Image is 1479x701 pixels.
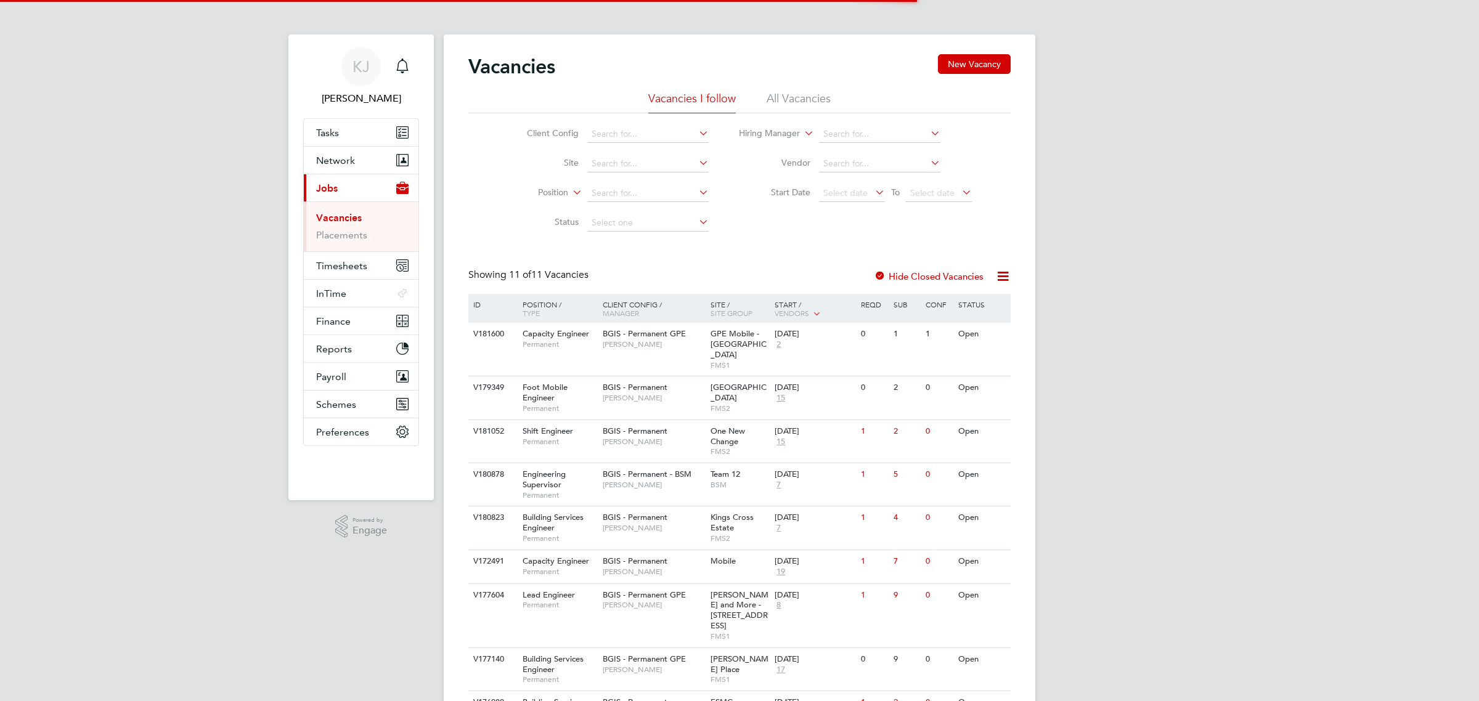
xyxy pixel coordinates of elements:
[523,567,597,577] span: Permanent
[858,550,890,573] div: 1
[775,600,783,610] span: 8
[509,269,589,281] span: 11 Vacancies
[711,533,769,543] span: FMS2
[775,426,855,437] div: [DATE]
[603,512,667,522] span: BGIS - Permanent
[523,426,573,436] span: Shift Engineer
[508,128,579,139] label: Client Config
[523,512,584,533] span: Building Services Engineer
[648,91,736,113] li: Vacancies I follow
[352,525,387,536] span: Engage
[858,648,890,671] div: 0
[304,147,418,174] button: Network
[603,426,667,436] span: BGIS - Permanent
[304,363,418,390] button: Payroll
[523,675,597,684] span: Permanent
[767,91,831,113] li: All Vacancies
[858,463,890,486] div: 1
[955,294,1009,315] div: Status
[470,648,513,671] div: V177140
[523,654,584,675] span: Building Services Engineer
[955,648,1009,671] div: Open
[955,376,1009,399] div: Open
[775,469,855,480] div: [DATE]
[711,469,740,479] span: Team 12
[603,308,639,318] span: Manager
[304,458,419,478] img: fastbook-logo-retina.png
[603,328,686,339] span: BGIS - Permanent GPE
[470,506,513,529] div: V180823
[858,294,890,315] div: Reqd
[711,631,769,641] span: FMS1
[955,463,1009,486] div: Open
[890,506,923,529] div: 4
[711,382,767,403] span: [GEOGRAPHIC_DATA]
[600,294,707,323] div: Client Config /
[352,59,370,75] span: KJ
[468,269,591,282] div: Showing
[303,47,419,106] a: KJ[PERSON_NAME]
[603,382,667,392] span: BGIS - Permanent
[523,382,568,403] span: Foot Mobile Engineer
[470,376,513,399] div: V179349
[858,420,890,443] div: 1
[775,654,855,665] div: [DATE]
[288,34,434,500] nav: Main navigation
[603,393,704,403] span: [PERSON_NAME]
[523,533,597,543] span: Permanent
[775,513,855,523] div: [DATE]
[711,512,754,533] span: Kings Cross Estate
[858,376,890,399] div: 0
[923,323,955,346] div: 1
[910,187,955,198] span: Select date
[923,294,955,315] div: Conf
[923,420,955,443] div: 0
[316,260,367,272] span: Timesheets
[955,323,1009,346] div: Open
[304,335,418,362] button: Reports
[603,523,704,533] span: [PERSON_NAME]
[304,418,418,445] button: Preferences
[603,567,704,577] span: [PERSON_NAME]
[603,590,686,600] span: BGIS - Permanent GPE
[890,648,923,671] div: 9
[304,174,418,201] button: Jobs
[587,126,709,143] input: Search for...
[890,376,923,399] div: 2
[890,463,923,486] div: 5
[470,584,513,607] div: V177604
[775,523,783,533] span: 7
[603,437,704,447] span: [PERSON_NAME]
[523,437,597,447] span: Permanent
[775,339,783,350] span: 2
[513,294,600,323] div: Position /
[711,426,745,447] span: One New Change
[729,128,800,140] label: Hiring Manager
[523,328,589,339] span: Capacity Engineer
[858,584,890,607] div: 1
[523,490,597,500] span: Permanent
[603,654,686,664] span: BGIS - Permanent GPE
[711,556,736,566] span: Mobile
[523,308,540,318] span: Type
[711,447,769,456] span: FMS2
[335,515,388,538] a: Powered byEngage
[711,403,769,413] span: FMS2
[887,184,903,200] span: To
[316,315,351,327] span: Finance
[858,323,890,346] div: 0
[303,91,419,106] span: Kyle Johnson
[739,187,810,198] label: Start Date
[775,480,783,490] span: 7
[587,214,709,232] input: Select one
[303,458,419,478] a: Go to home page
[523,556,589,566] span: Capacity Engineer
[587,185,709,202] input: Search for...
[775,556,855,567] div: [DATE]
[523,339,597,349] span: Permanent
[316,155,355,166] span: Network
[711,328,767,360] span: GPE Mobile - [GEOGRAPHIC_DATA]
[509,269,531,281] span: 11 of
[874,270,984,282] label: Hide Closed Vacancies
[316,229,367,241] a: Placements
